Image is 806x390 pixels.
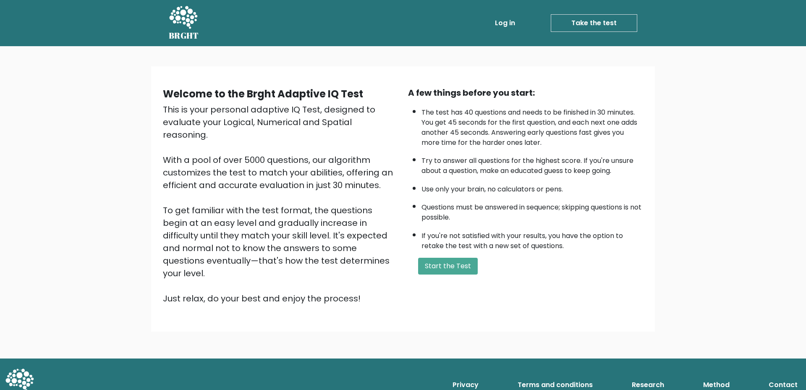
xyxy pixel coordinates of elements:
[421,198,643,222] li: Questions must be answered in sequence; skipping questions is not possible.
[163,103,398,305] div: This is your personal adaptive IQ Test, designed to evaluate your Logical, Numerical and Spatial ...
[408,86,643,99] div: A few things before you start:
[421,103,643,148] li: The test has 40 questions and needs to be finished in 30 minutes. You get 45 seconds for the firs...
[421,227,643,251] li: If you're not satisfied with your results, you have the option to retake the test with a new set ...
[421,152,643,176] li: Try to answer all questions for the highest score. If you're unsure about a question, make an edu...
[169,31,199,41] h5: BRGHT
[169,3,199,43] a: BRGHT
[421,180,643,194] li: Use only your brain, no calculators or pens.
[163,87,363,101] b: Welcome to the Brght Adaptive IQ Test
[492,15,518,31] a: Log in
[551,14,637,32] a: Take the test
[418,258,478,275] button: Start the Test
